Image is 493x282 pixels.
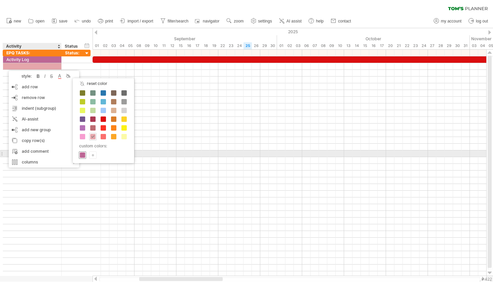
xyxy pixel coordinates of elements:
[127,19,153,23] span: import / export
[118,42,126,49] div: Thursday, 4 September 2025
[478,42,487,49] div: Tuesday, 4 November 2025
[193,42,202,49] div: Wednesday, 17 September 2025
[428,42,436,49] div: Monday, 27 October 2025
[285,42,294,49] div: Thursday, 2 October 2025
[185,42,193,49] div: Tuesday, 16 September 2025
[432,17,463,26] a: my account
[411,42,420,49] div: Thursday, 23 October 2025
[151,42,160,49] div: Wednesday, 10 September 2025
[235,42,243,49] div: Wednesday, 24 September 2025
[277,35,470,42] div: October 2025
[73,78,134,89] div: reset color
[277,42,285,49] div: Wednesday, 1 October 2025
[134,42,143,49] div: Monday, 8 September 2025
[36,19,45,23] span: open
[203,19,219,23] span: navigator
[258,19,272,23] span: settings
[105,19,113,23] span: print
[82,19,91,23] span: undo
[168,19,188,23] span: filter/search
[194,17,221,26] a: navigator
[336,42,344,49] div: Friday, 10 October 2025
[260,42,269,49] div: Monday, 29 September 2025
[361,42,369,49] div: Wednesday, 15 October 2025
[481,277,492,282] div: v 422
[294,42,302,49] div: Friday, 3 October 2025
[286,19,302,23] span: AI assist
[126,42,134,49] div: Friday, 5 September 2025
[5,17,23,26] a: new
[9,135,79,146] div: copy row(s)
[386,42,394,49] div: Monday, 20 October 2025
[65,50,80,56] div: Status:
[90,152,96,158] div: +
[14,19,21,23] span: new
[420,42,428,49] div: Friday, 24 October 2025
[9,82,79,92] div: add row
[9,157,79,168] div: columns
[319,42,327,49] div: Wednesday, 8 October 2025
[93,35,277,42] div: September 2025
[22,95,45,100] span: remove row
[59,19,67,23] span: save
[453,42,461,49] div: Thursday, 30 October 2025
[225,17,245,26] a: zoom
[441,19,461,23] span: my account
[176,42,185,49] div: Monday, 15 September 2025
[269,42,277,49] div: Tuesday, 30 September 2025
[252,42,260,49] div: Friday, 26 September 2025
[436,42,445,49] div: Tuesday, 28 October 2025
[243,42,252,49] div: Thursday, 25 September 2025
[93,42,101,49] div: Monday, 1 September 2025
[307,17,326,26] a: help
[9,114,79,125] div: AI-assist
[302,42,311,49] div: Monday, 6 October 2025
[160,42,168,49] div: Thursday, 11 September 2025
[50,17,69,26] a: save
[143,42,151,49] div: Tuesday, 9 September 2025
[9,103,79,114] div: indent (subgroup)
[378,42,386,49] div: Friday, 17 October 2025
[403,42,411,49] div: Wednesday, 22 October 2025
[329,17,353,26] a: contact
[227,42,235,49] div: Tuesday, 23 September 2025
[73,17,93,26] a: undo
[6,56,58,63] div: Activity Log
[202,42,210,49] div: Thursday, 18 September 2025
[461,42,470,49] div: Friday, 31 October 2025
[96,17,115,26] a: print
[476,19,488,23] span: log out
[344,42,352,49] div: Monday, 13 October 2025
[11,74,35,79] div: style:
[101,42,109,49] div: Tuesday, 2 September 2025
[338,19,351,23] span: contact
[118,17,155,26] a: import / export
[327,42,336,49] div: Thursday, 9 October 2025
[277,17,304,26] a: AI assist
[467,17,490,26] a: log out
[470,42,478,49] div: Monday, 3 November 2025
[352,42,361,49] div: Tuesday, 14 October 2025
[9,125,79,135] div: add new group
[76,141,129,150] div: custom colors:
[480,280,491,282] div: Show Legend
[218,42,227,49] div: Monday, 22 September 2025
[316,19,324,23] span: help
[249,17,274,26] a: settings
[369,42,378,49] div: Thursday, 16 October 2025
[159,17,190,26] a: filter/search
[26,17,47,26] a: open
[394,42,403,49] div: Tuesday, 21 October 2025
[6,50,58,56] div: EPQ TASKS:
[311,42,319,49] div: Tuesday, 7 October 2025
[6,43,58,50] div: Activity
[109,42,118,49] div: Wednesday, 3 September 2025
[210,42,218,49] div: Friday, 19 September 2025
[9,146,79,157] div: add comment
[234,19,243,23] span: zoom
[65,43,79,50] div: Status
[445,42,453,49] div: Wednesday, 29 October 2025
[168,42,176,49] div: Friday, 12 September 2025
